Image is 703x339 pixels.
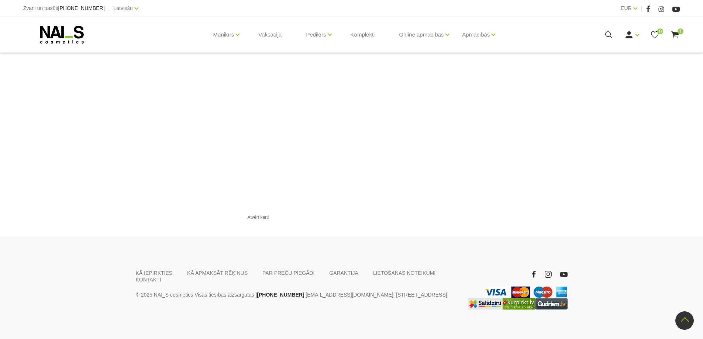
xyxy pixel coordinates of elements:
[678,28,683,34] span: 1
[306,290,393,299] a: [EMAIL_ADDRESS][DOMAIN_NAME]
[306,20,326,49] a: Pedikīrs
[248,213,269,222] a: Atvērt karti
[468,298,503,309] img: Labākā cena interneta veikalos - Samsung, Cena, iPhone, Mobilie telefoni
[257,290,304,299] a: [PHONE_NUMBER]
[462,20,490,49] a: Apmācības
[503,298,535,309] img: Lielākais Latvijas interneta veikalu preču meklētājs
[671,30,680,39] a: 1
[650,30,659,39] a: 0
[108,4,110,13] span: |
[329,270,358,276] a: GARANTIJA
[621,4,632,13] a: EUR
[213,20,234,49] a: Manikīrs
[535,298,568,309] img: www.gudriem.lv/veikali/lv
[58,6,105,11] a: [PHONE_NUMBER]
[657,28,663,34] span: 0
[136,276,161,283] a: KONTAKTI
[262,270,314,276] a: PAR PREČU PIEGĀDI
[252,17,287,52] a: Vaksācija
[641,4,642,13] span: |
[136,290,457,299] p: © 2025 NAI_S cosmetics Visas tiesības aizsargātas | | | [STREET_ADDRESS]
[399,20,444,49] a: Online apmācības
[114,4,133,13] a: Latviešu
[187,270,248,276] a: KĀ APMAKSĀT RĒĶINUS
[345,17,381,52] a: Komplekti
[535,298,568,309] a: https://www.gudriem.lv/veikali/lv
[58,5,105,11] span: [PHONE_NUMBER]
[136,270,173,276] a: KĀ IEPIRKTIES
[23,4,105,13] div: Zvani un pasūti
[373,270,435,276] a: LIETOŠANAS NOTEIKUMI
